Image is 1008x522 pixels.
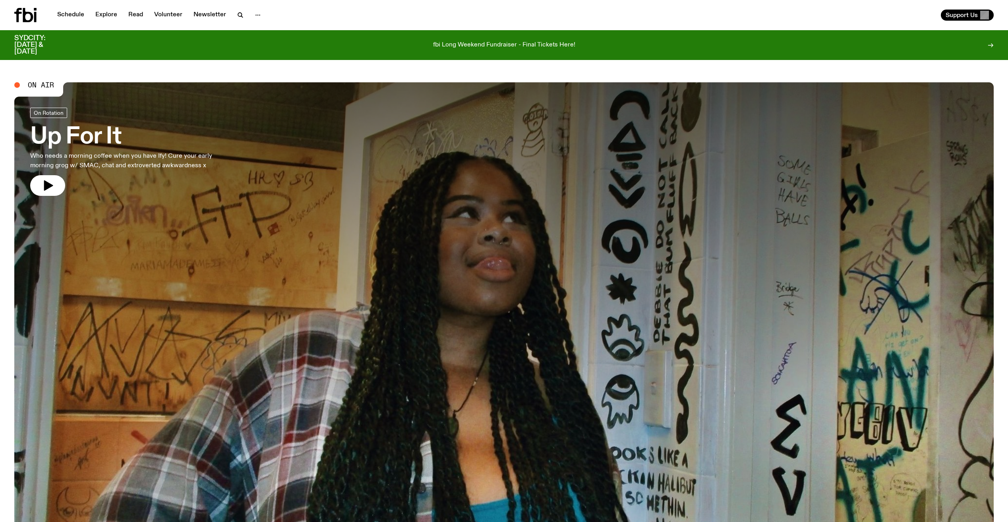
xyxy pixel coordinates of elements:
[149,10,187,21] a: Volunteer
[52,10,89,21] a: Schedule
[91,10,122,21] a: Explore
[30,126,234,148] h3: Up For It
[30,151,234,170] p: Who needs a morning coffee when you have Ify! Cure your early morning grog w/ SMAC, chat and extr...
[28,81,54,89] span: On Air
[433,42,575,49] p: fbi Long Weekend Fundraiser - Final Tickets Here!
[124,10,148,21] a: Read
[34,110,64,116] span: On Rotation
[941,10,994,21] button: Support Us
[946,12,978,19] span: Support Us
[189,10,231,21] a: Newsletter
[14,35,65,55] h3: SYDCITY: [DATE] & [DATE]
[30,108,67,118] a: On Rotation
[30,108,234,196] a: Up For ItWho needs a morning coffee when you have Ify! Cure your early morning grog w/ SMAC, chat...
